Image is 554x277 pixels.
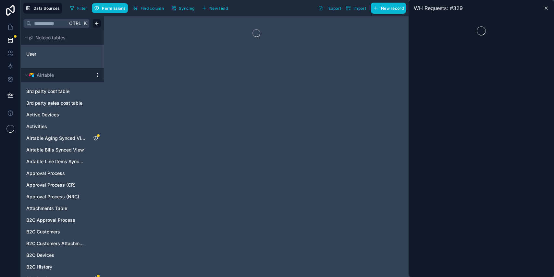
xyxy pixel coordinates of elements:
[26,264,52,270] span: B2C History
[23,145,101,155] div: Airtable Bills Synced View
[26,88,85,95] a: 3rd party cost table
[26,147,84,153] span: Airtable Bills Synced View
[23,180,101,190] div: Approval Process (CR)
[33,6,60,11] span: Data Sources
[23,227,101,237] div: B2C Customers
[316,3,343,14] button: Export
[26,170,65,177] span: Approval Process
[414,5,463,11] span: WH Requests: #329
[23,71,92,80] button: Airtable LogoAirtable
[23,203,101,214] div: Attachments Table
[23,168,101,178] div: Approval Process
[209,6,228,11] span: New field
[26,264,85,270] a: B2C History
[26,112,59,118] span: Active Devices
[67,3,90,13] button: Filter
[23,49,101,59] div: User
[169,3,197,13] button: Syncing
[26,252,85,258] a: B2C Devices
[23,110,101,120] div: Active Devices
[199,3,230,13] button: New field
[35,34,66,41] span: Noloco tables
[23,156,101,167] div: Airtable Line Items Synced View
[92,3,130,13] a: Permissions
[26,217,85,223] a: B2C Approval Process
[26,135,85,141] a: Airtable Aging Synced View
[26,123,47,130] span: Activities
[381,6,404,11] span: New record
[130,3,166,13] button: Find column
[26,123,85,130] a: Activities
[26,193,85,200] a: Approval Process (NRC)
[26,229,60,235] span: B2C Customers
[26,182,85,188] a: Approval Process (CR)
[23,191,101,202] div: Approval Process (NRC)
[23,86,101,97] div: 3rd party cost table
[179,6,194,11] span: Syncing
[37,72,54,78] span: Airtable
[26,51,79,57] a: User
[353,6,366,11] span: Import
[26,88,69,95] span: 3rd party cost table
[29,73,34,78] img: Airtable Logo
[26,170,85,177] a: Approval Process
[23,3,62,14] button: Data Sources
[169,3,199,13] a: Syncing
[26,51,36,57] span: User
[23,250,101,260] div: B2C Devices
[26,252,54,258] span: B2C Devices
[26,193,79,200] span: Approval Process (NRC)
[23,238,101,249] div: B2C Customers Attachments Table
[23,33,97,42] button: Noloco tables
[26,112,85,118] a: Active Devices
[26,240,85,247] a: B2C Customers Attachments Table
[343,3,368,14] button: Import
[26,100,82,106] span: 3rd party sales cost table
[26,205,67,212] span: Attachments Table
[23,98,101,108] div: 3rd party sales cost table
[23,133,101,143] div: Airtable Aging Synced View
[26,100,85,106] a: 3rd party sales cost table
[371,3,406,14] button: New record
[23,215,101,225] div: B2C Approval Process
[77,6,87,11] span: Filter
[92,3,128,13] button: Permissions
[26,147,85,153] a: Airtable Bills Synced View
[26,205,85,212] a: Attachments Table
[368,3,406,14] a: New record
[328,6,341,11] span: Export
[141,6,164,11] span: Find column
[23,262,101,272] div: B2C History
[68,19,82,27] span: Ctrl
[26,158,85,165] a: Airtable Line Items Synced View
[26,229,85,235] a: B2C Customers
[83,21,87,26] span: K
[26,217,75,223] span: B2C Approval Process
[102,6,125,11] span: Permissions
[23,121,101,132] div: Activities
[26,182,76,188] span: Approval Process (CR)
